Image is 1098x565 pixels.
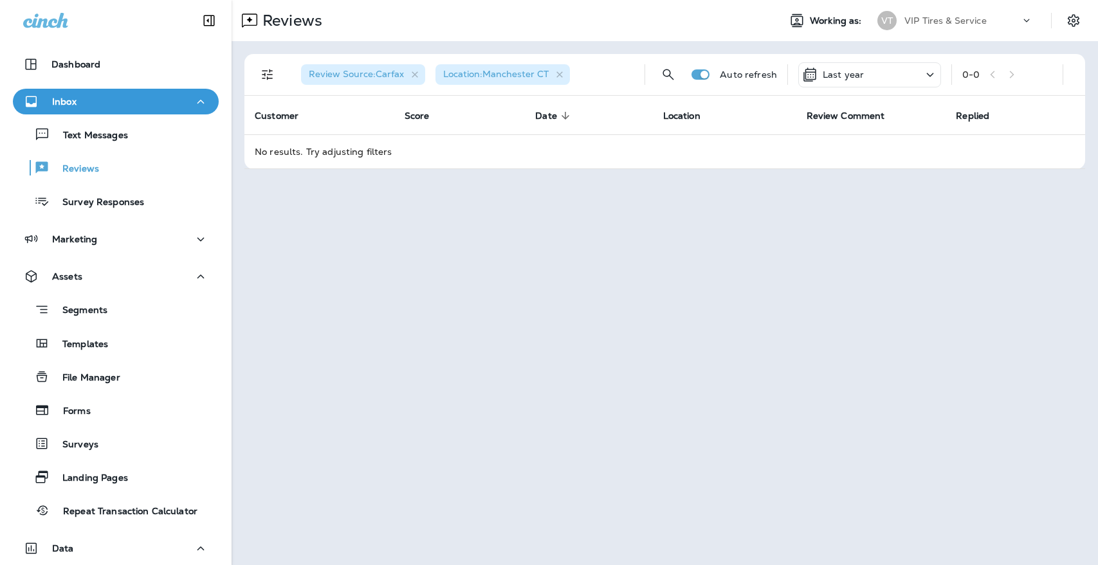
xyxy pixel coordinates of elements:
[13,497,219,524] button: Repeat Transaction Calculator
[405,111,430,121] span: Score
[956,111,989,121] span: Replied
[13,397,219,424] button: Forms
[50,439,98,451] p: Surveys
[962,69,980,80] div: 0 - 0
[50,372,120,384] p: File Manager
[663,111,700,121] span: Location
[13,89,219,114] button: Inbox
[877,11,897,30] div: VT
[13,154,219,181] button: Reviews
[13,330,219,357] button: Templates
[257,11,322,30] p: Reviews
[823,69,864,80] p: Last year
[52,271,82,282] p: Assets
[535,110,574,121] span: Date
[13,188,219,215] button: Survey Responses
[191,8,227,33] button: Collapse Sidebar
[810,15,865,26] span: Working as:
[13,430,219,457] button: Surveys
[50,339,108,351] p: Templates
[435,64,570,85] div: Location:Manchester CT
[244,134,1085,168] td: No results. Try adjusting filters
[50,406,91,418] p: Forms
[255,111,298,121] span: Customer
[255,62,280,87] button: Filters
[535,111,557,121] span: Date
[50,163,99,175] p: Reviews
[443,68,549,80] span: Location : Manchester CT
[1062,9,1085,32] button: Settings
[807,111,885,121] span: Review Comment
[13,121,219,148] button: Text Messages
[663,110,717,121] span: Location
[956,110,1006,121] span: Replied
[13,463,219,490] button: Landing Pages
[255,110,315,121] span: Customer
[301,64,425,85] div: Review Source:Carfax
[13,535,219,561] button: Data
[50,197,144,209] p: Survey Responses
[904,15,987,26] p: VIP Tires & Service
[405,110,446,121] span: Score
[720,69,777,80] p: Auto refresh
[13,296,219,323] button: Segments
[52,234,97,244] p: Marketing
[50,130,128,142] p: Text Messages
[807,110,902,121] span: Review Comment
[309,68,404,80] span: Review Source : Carfax
[13,264,219,289] button: Assets
[50,506,197,518] p: Repeat Transaction Calculator
[50,305,107,318] p: Segments
[13,51,219,77] button: Dashboard
[13,363,219,390] button: File Manager
[52,96,77,107] p: Inbox
[50,472,128,485] p: Landing Pages
[13,226,219,252] button: Marketing
[655,62,681,87] button: Search Reviews
[51,59,100,69] p: Dashboard
[52,543,74,553] p: Data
